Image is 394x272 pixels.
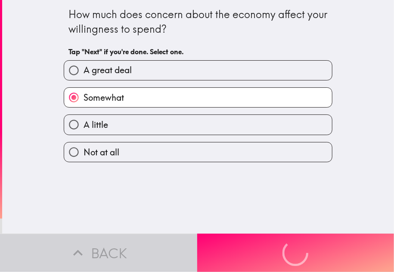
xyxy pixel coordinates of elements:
h6: Tap "Next" if you're done. Select one. [68,47,328,56]
span: Somewhat [84,92,124,104]
span: Not at all [84,146,119,158]
span: A great deal [84,64,132,76]
button: A little [64,115,332,134]
button: Somewhat [64,88,332,107]
button: A great deal [64,61,332,80]
button: Not at all [64,142,332,162]
span: A little [84,119,108,131]
div: How much does concern about the economy affect your willingness to spend? [68,7,328,36]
